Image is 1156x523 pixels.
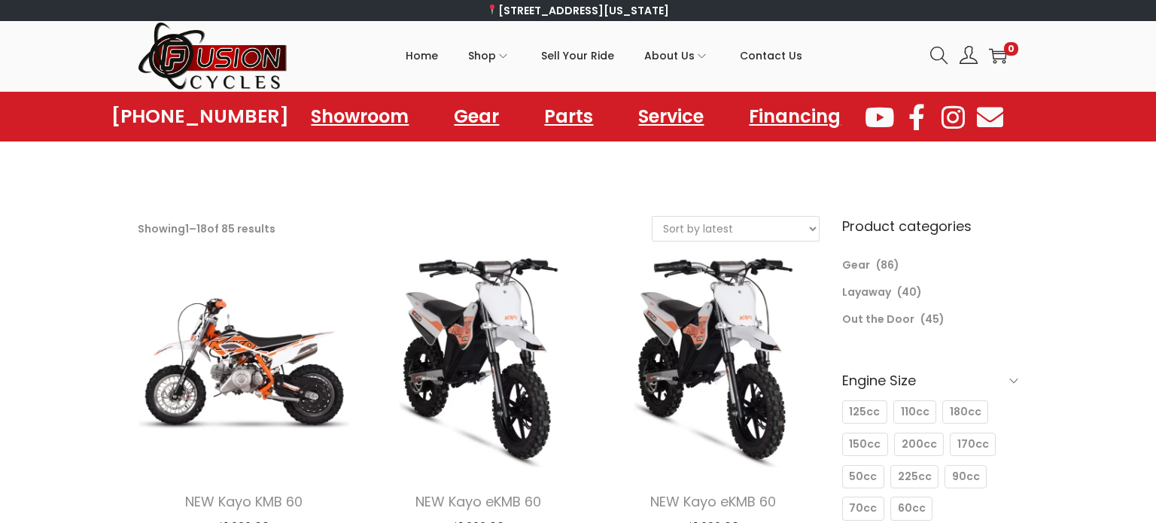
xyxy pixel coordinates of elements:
[897,284,922,300] span: (40)
[138,218,275,239] p: Showing – of 85 results
[957,436,989,452] span: 170cc
[902,436,937,452] span: 200cc
[487,5,497,15] img: 📍
[842,312,914,327] a: Out the Door
[185,492,303,511] a: NEW Kayo KMB 60
[468,37,496,74] span: Shop
[296,99,856,134] nav: Menu
[529,99,608,134] a: Parts
[487,3,670,18] a: [STREET_ADDRESS][US_STATE]
[415,492,541,511] a: NEW Kayo eKMB 60
[849,404,880,420] span: 125cc
[288,22,919,90] nav: Primary navigation
[898,500,926,516] span: 60cc
[842,363,1018,398] h6: Engine Size
[952,469,980,485] span: 90cc
[138,21,288,91] img: Woostify retina logo
[842,257,870,272] a: Gear
[849,469,877,485] span: 50cc
[849,436,881,452] span: 150cc
[296,99,424,134] a: Showroom
[740,37,802,74] span: Contact Us
[849,500,877,516] span: 70cc
[842,284,891,300] a: Layaway
[185,221,189,236] span: 1
[406,22,438,90] a: Home
[876,257,899,272] span: (86)
[842,216,1018,236] h6: Product categories
[439,99,514,134] a: Gear
[468,22,511,90] a: Shop
[740,22,802,90] a: Contact Us
[196,221,207,236] span: 18
[901,404,929,420] span: 110cc
[541,22,614,90] a: Sell Your Ride
[623,99,719,134] a: Service
[111,106,289,127] a: [PHONE_NUMBER]
[734,99,856,134] a: Financing
[650,492,776,511] a: NEW Kayo eKMB 60
[950,404,981,420] span: 180cc
[989,47,1007,65] a: 0
[406,37,438,74] span: Home
[541,37,614,74] span: Sell Your Ride
[898,469,932,485] span: 225cc
[644,22,710,90] a: About Us
[644,37,695,74] span: About Us
[920,312,945,327] span: (45)
[653,217,819,241] select: Shop order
